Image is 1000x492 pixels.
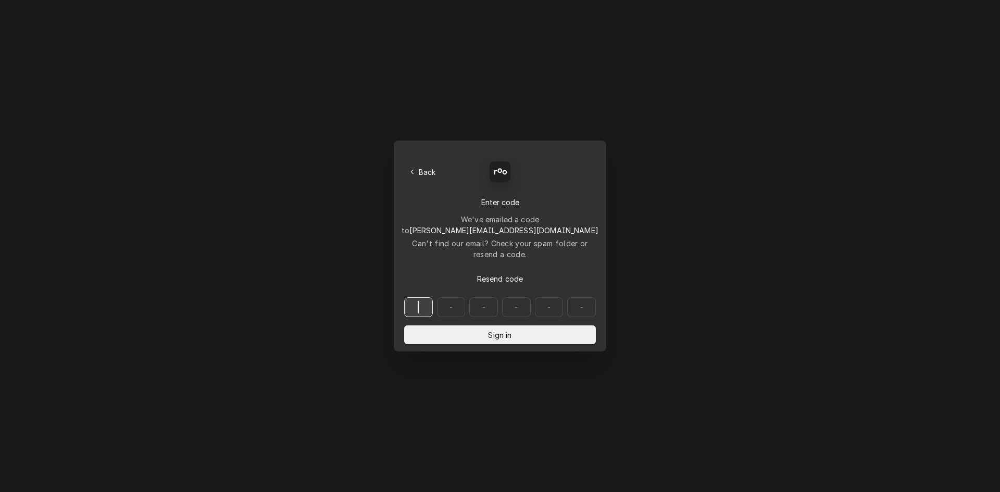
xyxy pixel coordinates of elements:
[475,273,526,284] span: Resend code
[404,165,442,179] button: Back
[404,325,596,344] button: Sign in
[486,330,514,340] span: Sign in
[402,214,598,236] div: We've emailed a code
[404,269,596,288] button: Resend code
[402,226,598,235] span: to
[409,226,598,235] span: [PERSON_NAME][EMAIL_ADDRESS][DOMAIN_NAME]
[404,197,596,208] div: Enter code
[404,238,596,260] div: Can't find our email? Check your spam folder or resend a code.
[417,167,438,178] span: Back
